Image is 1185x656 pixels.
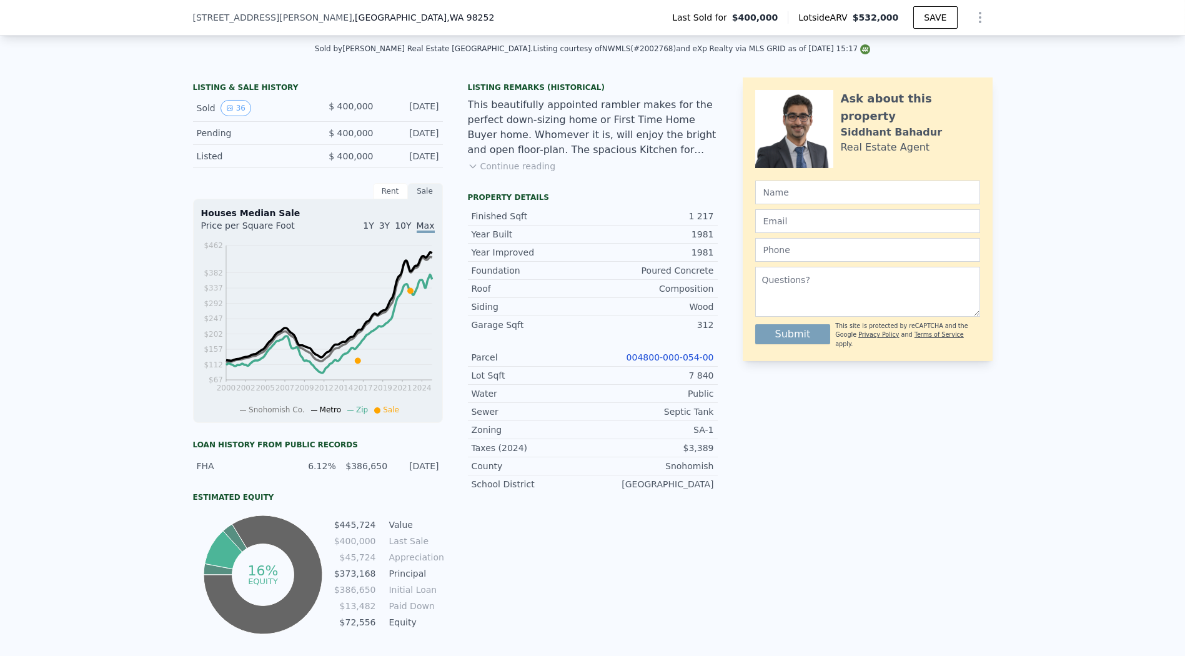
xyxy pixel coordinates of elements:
[593,282,714,295] div: Composition
[344,460,387,472] div: $386,650
[387,615,443,629] td: Equity
[209,376,223,385] tspan: $67
[853,12,899,22] span: $532,000
[627,352,714,362] a: 004800-000-054-00
[334,384,353,392] tspan: 2014
[352,11,495,24] span: , [GEOGRAPHIC_DATA]
[334,550,377,564] td: $45,724
[593,319,714,331] div: 312
[468,160,556,172] button: Continue reading
[387,518,443,532] td: Value
[334,567,377,580] td: $373,168
[204,269,223,277] tspan: $382
[732,11,778,24] span: $400,000
[275,384,294,392] tspan: 2007
[860,44,870,54] img: NWMLS Logo
[472,405,593,418] div: Sewer
[384,150,439,162] div: [DATE]
[408,183,443,199] div: Sale
[383,405,399,414] span: Sale
[329,101,373,111] span: $ 400,000
[472,282,593,295] div: Roof
[314,384,334,392] tspan: 2012
[255,384,275,392] tspan: 2005
[387,599,443,613] td: Paid Down
[334,583,377,597] td: $386,650
[315,44,533,53] div: Sold by [PERSON_NAME] Real Estate [GEOGRAPHIC_DATA] .
[593,387,714,400] div: Public
[593,442,714,454] div: $3,389
[593,478,714,490] div: [GEOGRAPHIC_DATA]
[412,384,432,392] tspan: 2024
[193,440,443,450] div: Loan history from public records
[472,301,593,313] div: Siding
[393,384,412,392] tspan: 2021
[236,384,255,392] tspan: 2002
[363,221,374,231] span: 1Y
[249,405,305,414] span: Snohomish Co.
[387,583,443,597] td: Initial Loan
[204,314,223,323] tspan: $247
[447,12,494,22] span: , WA 98252
[593,369,714,382] div: 7 840
[204,330,223,339] tspan: $202
[472,246,593,259] div: Year Improved
[841,140,930,155] div: Real Estate Agent
[221,100,251,116] button: View historical data
[373,183,408,199] div: Rent
[204,360,223,369] tspan: $112
[472,210,593,222] div: Finished Sqft
[472,369,593,382] div: Lot Sqft
[755,209,980,233] input: Email
[915,331,964,338] a: Terms of Service
[593,210,714,222] div: 1 217
[472,319,593,331] div: Garage Sqft
[593,301,714,313] div: Wood
[472,478,593,490] div: School District
[292,460,335,472] div: 6.12%
[379,221,390,231] span: 3Y
[593,264,714,277] div: Poured Concrete
[320,405,341,414] span: Metro
[593,246,714,259] div: 1981
[334,534,377,548] td: $400,000
[329,128,373,138] span: $ 400,000
[472,460,593,472] div: County
[472,387,593,400] div: Water
[593,405,714,418] div: Septic Tank
[373,384,392,392] tspan: 2019
[533,44,870,53] div: Listing courtesy of NWMLS (#2002768) and eXp Realty via MLS GRID as of [DATE] 15:17
[387,534,443,548] td: Last Sale
[672,11,732,24] span: Last Sold for
[468,192,718,202] div: Property details
[841,125,943,140] div: Siddhant Bahadur
[841,90,980,125] div: Ask about this property
[755,238,980,262] input: Phone
[354,384,373,392] tspan: 2017
[913,6,957,29] button: SAVE
[395,221,411,231] span: 10Y
[197,127,308,139] div: Pending
[968,5,993,30] button: Show Options
[755,324,831,344] button: Submit
[204,241,223,250] tspan: $462
[204,345,223,354] tspan: $157
[201,207,435,219] div: Houses Median Sale
[216,384,236,392] tspan: 2000
[472,264,593,277] div: Foundation
[197,150,308,162] div: Listed
[334,615,377,629] td: $72,556
[387,567,443,580] td: Principal
[468,97,718,157] div: This beautifully appointed rambler makes for the perfect down-sizing home or First Time Home Buye...
[835,322,979,349] div: This site is protected by reCAPTCHA and the Google and apply.
[204,284,223,292] tspan: $337
[248,576,278,585] tspan: equity
[387,550,443,564] td: Appreciation
[329,151,373,161] span: $ 400,000
[193,82,443,95] div: LISTING & SALE HISTORY
[197,100,308,116] div: Sold
[334,518,377,532] td: $445,724
[472,228,593,241] div: Year Built
[593,424,714,436] div: SA-1
[295,384,314,392] tspan: 2009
